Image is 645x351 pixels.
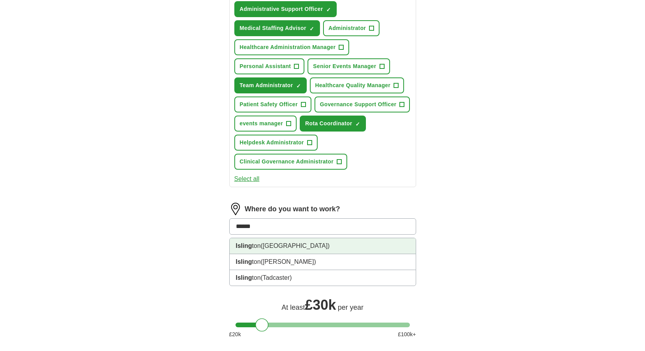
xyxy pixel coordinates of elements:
[320,100,397,109] span: Governance Support Officer
[234,77,307,93] button: Team Administrator✓
[234,154,347,170] button: Clinical Governance Administrator
[234,58,305,74] button: Personal Assistant
[234,174,260,184] button: Select all
[240,5,323,13] span: Administrative Support Officer
[240,139,304,147] span: Helpdesk Administrator
[234,97,311,112] button: Patient Safety Officer
[230,238,416,254] li: ton
[398,330,416,339] span: £ 100 k+
[234,116,297,132] button: events manager
[229,203,242,215] img: location.png
[240,62,291,70] span: Personal Assistant
[236,242,252,249] strong: Isling
[338,304,364,311] span: per year
[234,20,320,36] button: Medical Staffing Advisor✓
[236,258,252,265] strong: Isling
[281,304,305,311] span: At least
[315,81,391,90] span: Healthcare Quality Manager
[313,62,376,70] span: Senior Events Manager
[296,83,301,89] span: ✓
[240,119,283,128] span: events manager
[236,274,252,281] strong: Isling
[308,58,390,74] button: Senior Events Manager
[240,158,334,166] span: Clinical Governance Administrator
[240,100,298,109] span: Patient Safety Officer
[309,26,314,32] span: ✓
[310,77,404,93] button: Healthcare Quality Manager
[229,330,241,339] span: £ 20 k
[245,204,340,214] label: Where do you want to work?
[240,81,293,90] span: Team Administrator
[234,1,337,17] button: Administrative Support Officer✓
[240,43,336,51] span: Healthcare Administration Manager
[261,258,316,265] span: ([PERSON_NAME])
[234,39,350,55] button: Healthcare Administration Manager
[261,274,292,281] span: (Tadcaster)
[326,7,331,13] span: ✓
[234,135,318,151] button: Helpdesk Administrator
[315,97,410,112] button: Governance Support Officer
[329,24,366,32] span: Administrator
[230,254,416,270] li: ton
[305,119,352,128] span: Rota Coordinator
[300,116,366,132] button: Rota Coordinator✓
[230,270,416,286] li: ton
[355,121,360,127] span: ✓
[323,20,380,36] button: Administrator
[305,297,336,313] span: £ 30k
[261,242,330,249] span: ([GEOGRAPHIC_DATA])
[240,24,306,32] span: Medical Staffing Advisor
